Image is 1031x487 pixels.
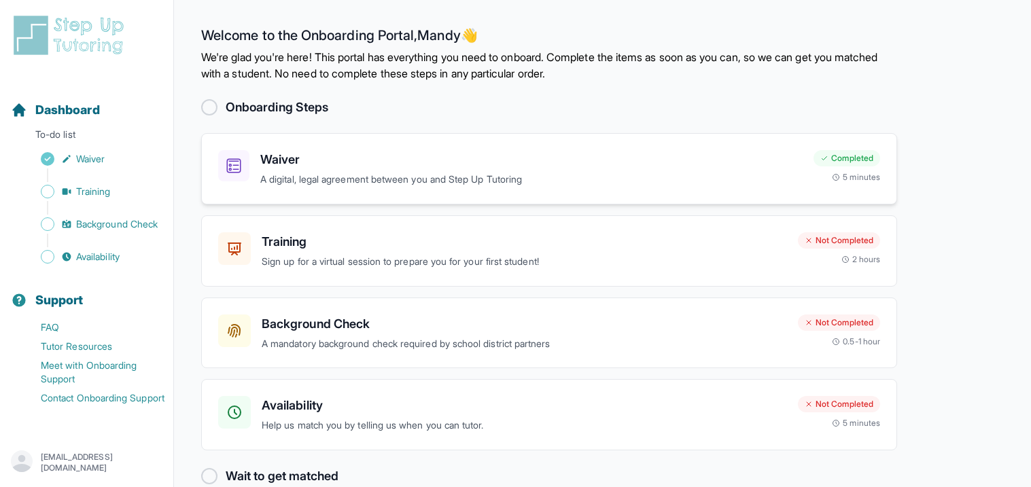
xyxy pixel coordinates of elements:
[201,49,897,82] p: We're glad you're here! This portal has everything you need to onboard. Complete the items as soo...
[226,467,338,486] h2: Wait to get matched
[262,418,787,433] p: Help us match you by telling us when you can tutor.
[260,150,803,169] h3: Waiver
[11,247,173,266] a: Availability
[262,232,787,251] h3: Training
[5,269,168,315] button: Support
[11,450,162,475] button: [EMAIL_ADDRESS][DOMAIN_NAME]
[11,318,173,337] a: FAQ
[76,185,111,198] span: Training
[11,149,173,168] a: Waiver
[11,101,100,120] a: Dashboard
[841,254,881,265] div: 2 hours
[798,396,880,412] div: Not Completed
[201,297,897,369] a: Background CheckA mandatory background check required by school district partnersNot Completed0.5...
[5,128,168,147] p: To-do list
[11,389,173,408] a: Contact Onboarding Support
[11,356,173,389] a: Meet with Onboarding Support
[35,101,100,120] span: Dashboard
[798,232,880,249] div: Not Completed
[11,182,173,201] a: Training
[201,379,897,450] a: AvailabilityHelp us match you by telling us when you can tutor.Not Completed5 minutes
[832,336,880,347] div: 0.5-1 hour
[832,172,880,183] div: 5 minutes
[11,14,132,57] img: logo
[76,250,120,264] span: Availability
[35,291,84,310] span: Support
[262,336,787,352] p: A mandatory background check required by school district partners
[41,452,162,473] p: [EMAIL_ADDRESS][DOMAIN_NAME]
[76,217,158,231] span: Background Check
[262,396,787,415] h3: Availability
[262,254,787,270] p: Sign up for a virtual session to prepare you for your first student!
[76,152,105,166] span: Waiver
[226,98,328,117] h2: Onboarding Steps
[814,150,880,166] div: Completed
[798,314,880,331] div: Not Completed
[832,418,880,429] div: 5 minutes
[201,27,897,49] h2: Welcome to the Onboarding Portal, Mandy 👋
[201,215,897,287] a: TrainingSign up for a virtual session to prepare you for your first student!Not Completed2 hours
[262,314,787,333] h3: Background Check
[11,215,173,234] a: Background Check
[11,337,173,356] a: Tutor Resources
[5,79,168,125] button: Dashboard
[260,172,803,187] p: A digital, legal agreement between you and Step Up Tutoring
[201,133,897,204] a: WaiverA digital, legal agreement between you and Step Up TutoringCompleted5 minutes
